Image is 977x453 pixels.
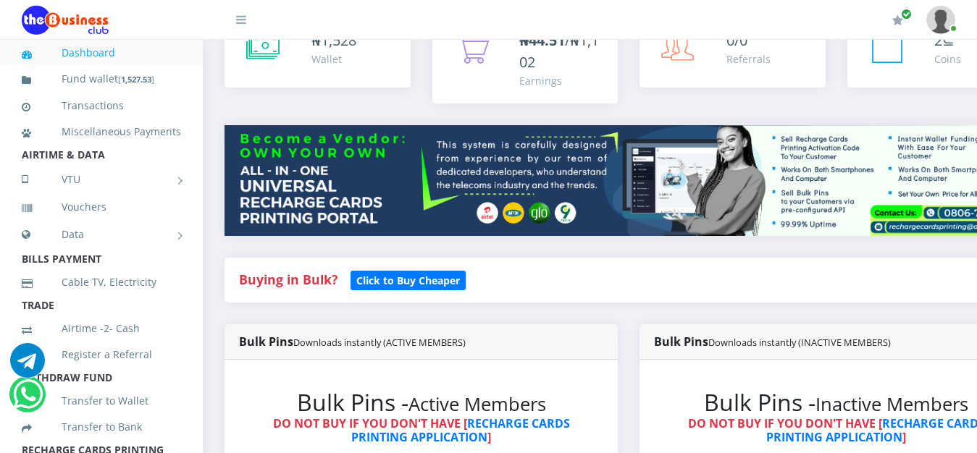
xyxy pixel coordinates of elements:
[253,389,589,416] h2: Bulk Pins -
[293,336,466,349] small: Downloads instantly (ACTIVE MEMBERS)
[22,338,181,371] a: Register a Referral
[408,391,546,417] small: Active Members
[519,73,604,88] div: Earnings
[22,62,181,96] a: Fund wallet[1,527.53]
[926,6,955,34] img: User
[934,51,961,67] div: Coins
[225,15,411,88] a: ₦1,528 Wallet
[22,115,181,148] a: Miscellaneous Payments
[726,51,771,67] div: Referrals
[356,274,460,287] b: Click to Buy Cheaper
[13,388,43,412] a: Chat for support
[22,6,109,35] img: Logo
[239,334,466,350] strong: Bulk Pins
[654,334,891,350] strong: Bulk Pins
[640,15,826,88] a: 0/0 Referrals
[708,336,891,349] small: Downloads instantly (INACTIVE MEMBERS)
[273,415,570,445] strong: DO NOT BUY IF YOU DON'T HAVE [ ]
[432,15,619,103] a: ₦44.51/₦1,102 Earnings
[22,410,181,444] a: Transfer to Bank
[22,216,181,253] a: Data
[22,266,181,299] a: Cable TV, Electricity
[311,51,356,67] div: Wallet
[22,190,181,224] a: Vouchers
[901,9,912,20] span: Renew/Upgrade Subscription
[22,312,181,345] a: Airtime -2- Cash
[22,161,181,198] a: VTU
[10,354,45,378] a: Chat for support
[121,74,151,85] b: 1,527.53
[892,14,903,26] i: Renew/Upgrade Subscription
[22,384,181,418] a: Transfer to Wallet
[118,74,154,85] small: [ ]
[22,89,181,122] a: Transactions
[815,391,968,417] small: Inactive Members
[239,271,337,288] strong: Buying in Bulk?
[351,415,570,445] a: RECHARGE CARDS PRINTING APPLICATION
[351,271,466,288] a: Click to Buy Cheaper
[22,36,181,69] a: Dashboard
